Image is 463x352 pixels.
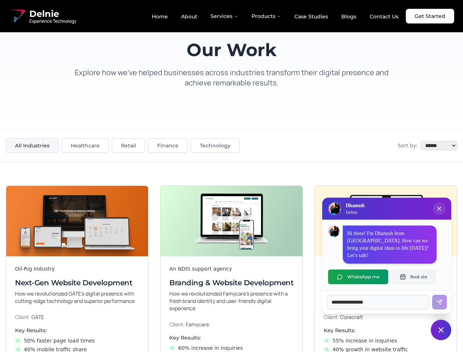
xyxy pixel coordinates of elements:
[431,320,451,340] button: Close chat
[346,202,364,209] h3: Dhanush
[169,334,294,341] h4: Key Results:
[347,230,432,259] p: Hi there! I'm Dhanush from [GEOGRAPHIC_DATA]. How can we bring your digital ideas to life [DATE]?...
[328,269,388,284] button: WhatsApp me
[32,313,44,320] span: GATE
[15,313,139,321] p: Client:
[9,7,26,25] img: Delnie Logo
[169,265,294,272] div: An NDIS support agency
[364,10,404,23] a: Contact Us
[175,10,203,23] a: About
[148,138,188,153] button: Finance
[29,8,76,20] span: Delnie
[315,186,457,256] img: Digital & Brand Revamp
[329,203,341,214] img: Delnie Logo
[15,278,139,288] h3: Next-Gen Website Development
[398,142,418,149] span: Sort by:
[62,138,109,153] button: Healthcare
[346,209,364,215] p: Delnie
[186,321,209,328] span: Famycare
[391,269,436,284] button: Book slot
[15,265,139,272] div: Oil-Rig Industry
[433,202,445,215] button: Close chat popup
[29,18,76,24] span: Experience Technology
[289,10,334,23] a: Case Studies
[6,138,59,153] button: All Industries
[9,7,76,25] a: Delnie Logo Full
[335,10,362,23] a: Blogs
[161,186,302,256] img: Branding & Website Development
[169,321,294,328] p: Client:
[324,337,448,344] li: 55% increase in inquiries
[406,9,454,23] a: Get Started
[146,9,404,23] nav: Main
[67,67,396,88] p: Explore how we've helped businesses across industries transform their digital presence and achiev...
[169,290,294,312] p: How we revolutionized Famycare’s presence with a fresh brand identity and user-friendly digital e...
[146,10,174,23] a: Home
[246,9,287,23] button: Products
[191,138,240,153] button: Technology
[328,226,339,237] img: Dhanush
[169,278,294,288] h3: Branding & Website Development
[169,344,294,352] li: 60% increase in inquiries
[67,41,396,59] h1: Our Work
[15,290,139,305] p: How we revolutionized GATE’s digital presence with cutting-edge technology and superior performance
[112,138,145,153] button: Retail
[15,327,139,334] h4: Key Results:
[15,337,139,344] li: 50% faster page load times
[205,9,244,23] button: Services
[6,186,148,256] img: Next-Gen Website Development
